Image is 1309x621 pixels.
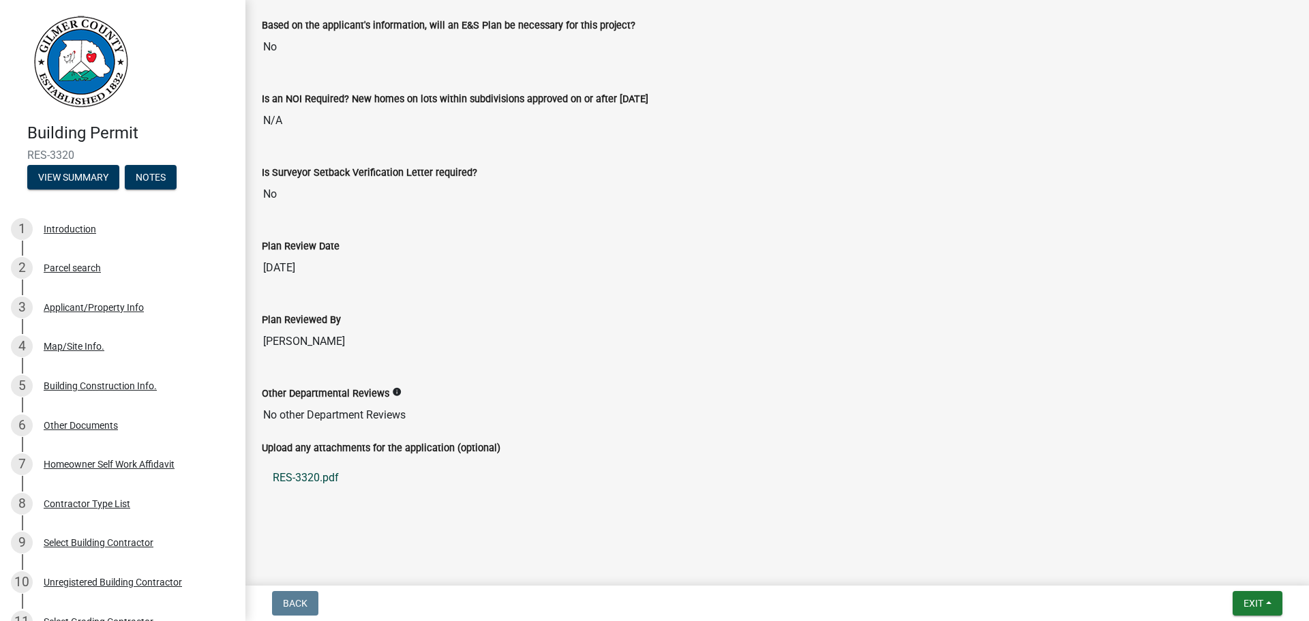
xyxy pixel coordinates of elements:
[125,165,177,190] button: Notes
[262,95,648,104] label: Is an NOI Required? New homes on lots within subdivisions approved on or after [DATE]
[262,242,340,252] label: Plan Review Date
[11,532,33,554] div: 9
[272,591,318,616] button: Back
[262,444,500,453] label: Upload any attachments for the application (optional)
[27,172,119,183] wm-modal-confirm: Summary
[11,414,33,436] div: 6
[125,172,177,183] wm-modal-confirm: Notes
[44,342,104,351] div: Map/Site Info.
[11,493,33,515] div: 8
[44,577,182,587] div: Unregistered Building Contractor
[11,297,33,318] div: 3
[27,149,218,162] span: RES-3320
[11,257,33,279] div: 2
[27,165,119,190] button: View Summary
[11,571,33,593] div: 10
[44,459,175,469] div: Homeowner Self Work Affidavit
[262,168,477,178] label: Is Surveyor Setback Verification Letter required?
[1233,591,1282,616] button: Exit
[44,538,153,547] div: Select Building Contractor
[283,598,307,609] span: Back
[44,499,130,509] div: Contractor Type List
[1244,598,1263,609] span: Exit
[11,375,33,397] div: 5
[262,21,635,31] label: Based on the applicant's information, will an E&S Plan be necessary for this project?
[44,421,118,430] div: Other Documents
[44,381,157,391] div: Building Construction Info.
[44,224,96,234] div: Introduction
[262,389,389,399] label: Other Departmental Reviews
[392,387,402,397] i: info
[44,303,144,312] div: Applicant/Property Info
[27,123,235,143] h4: Building Permit
[44,263,101,273] div: Parcel search
[11,453,33,475] div: 7
[11,335,33,357] div: 4
[262,461,1293,494] a: RES-3320.pdf
[27,14,130,109] img: Gilmer County, Georgia
[262,316,341,325] label: Plan Reviewed By
[11,218,33,240] div: 1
